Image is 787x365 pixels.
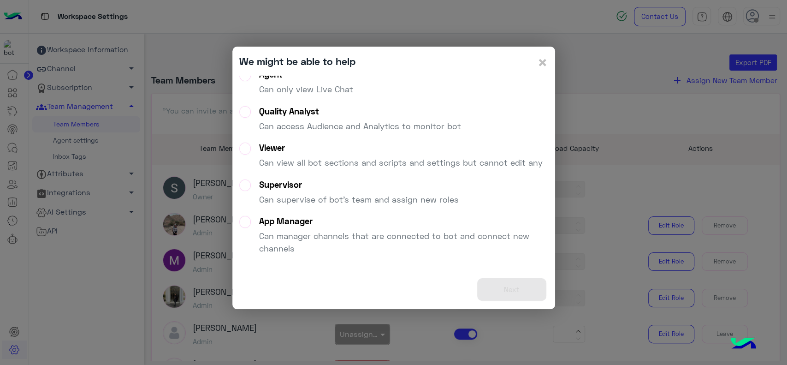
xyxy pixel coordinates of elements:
[537,54,548,71] button: Close
[259,193,459,206] p: Can supervise of bot's team and assign new roles
[259,156,543,169] p: Can view all bot sections and scripts and settings but cannot edit any
[259,120,461,132] p: Can access Audience and Analytics to monitor bot
[537,52,548,72] span: ×
[259,180,459,190] div: Supervisor
[259,230,548,255] p: Can manager channels that are connected to bot and connect new channels
[259,143,543,153] div: Viewer
[259,216,548,227] div: App Manager
[259,83,353,96] p: Can only view Live Chat
[239,54,355,69] div: We might be able to help
[727,328,759,360] img: hulul-logo.png
[259,106,461,117] div: Quality Analyst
